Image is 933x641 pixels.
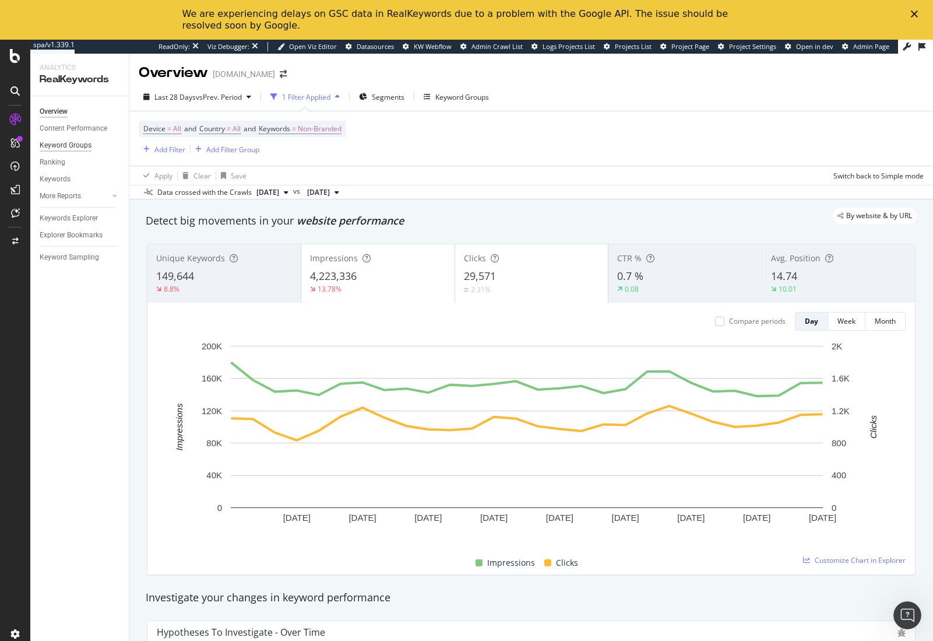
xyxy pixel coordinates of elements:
[154,145,185,155] div: Add Filter
[206,470,222,480] text: 40K
[40,229,103,241] div: Explorer Bookmarks
[244,124,256,134] span: and
[231,171,247,181] div: Save
[139,142,185,156] button: Add Filter
[40,190,81,202] div: More Reports
[40,251,121,264] a: Keyword Sampling
[805,316,818,326] div: Day
[832,406,850,416] text: 1.2K
[154,92,196,102] span: Last 28 Days
[875,316,896,326] div: Month
[464,253,486,264] span: Clicks
[464,288,469,292] img: Equal
[346,42,394,51] a: Datasources
[40,212,121,225] a: Keywords Explorer
[40,63,119,73] div: Analytics
[196,92,242,102] span: vs Prev. Period
[199,124,225,134] span: Country
[216,166,247,185] button: Save
[348,513,376,523] text: [DATE]
[815,555,906,565] span: Customize Chart in Explorer
[833,208,917,224] div: legacy label
[292,124,296,134] span: =
[464,269,496,283] span: 29,571
[471,285,491,295] div: 2.31%
[298,121,341,137] span: Non-Branded
[193,171,211,181] div: Clear
[202,341,222,351] text: 200K
[213,68,275,80] div: [DOMAIN_NAME]
[771,253,821,264] span: Avg. Position
[233,121,241,137] span: All
[803,555,906,565] a: Customize Chart in Explorer
[612,513,639,523] text: [DATE]
[259,124,290,134] span: Keywords
[354,87,409,106] button: Segments
[40,139,91,152] div: Keyword Groups
[40,212,98,225] div: Keywords Explorer
[480,513,508,523] text: [DATE]
[283,513,311,523] text: [DATE]
[202,406,222,416] text: 120K
[471,42,523,51] span: Admin Crawl List
[307,187,330,198] span: 2025 Sep. 7th
[617,269,643,283] span: 0.7 %
[460,42,523,51] a: Admin Crawl List
[832,503,836,513] text: 0
[139,166,172,185] button: Apply
[157,340,897,542] svg: A chart.
[911,10,923,17] div: Close
[625,284,639,294] div: 0.08
[435,92,489,102] div: Keyword Groups
[40,173,71,185] div: Keywords
[40,73,119,86] div: RealKeywords
[30,40,75,54] a: spa/v1.339.1
[202,373,222,383] text: 160K
[893,601,921,629] iframe: Intercom live chat
[159,42,190,51] div: ReadOnly:
[310,269,357,283] span: 4,223,336
[206,145,259,155] div: Add Filter Group
[743,513,770,523] text: [DATE]
[146,590,917,605] div: Investigate your changes in keyword performance
[302,185,344,199] button: [DATE]
[785,42,833,51] a: Open in dev
[832,373,850,383] text: 1.6K
[293,186,302,197] span: vs
[40,156,65,169] div: Ranking
[832,341,842,351] text: 2K
[828,312,865,331] button: Week
[157,187,252,198] div: Data crossed with the Crawls
[310,253,358,264] span: Impressions
[357,42,394,51] span: Datasources
[779,284,797,294] div: 10.01
[846,212,912,219] span: By website & by URL
[546,513,573,523] text: [DATE]
[832,438,846,448] text: 800
[277,42,337,51] a: Open Viz Editor
[184,124,196,134] span: and
[487,556,535,570] span: Impressions
[795,312,828,331] button: Day
[164,284,179,294] div: 8.8%
[868,415,878,438] text: Clicks
[252,185,293,199] button: [DATE]
[30,40,75,50] div: spa/v1.339.1
[531,42,595,51] a: Logs Projects List
[556,556,578,570] span: Clicks
[833,171,924,181] div: Switch back to Simple mode
[280,70,287,78] div: arrow-right-arrow-left
[837,316,855,326] div: Week
[40,251,99,264] div: Keyword Sampling
[677,513,705,523] text: [DATE]
[40,190,109,202] a: More Reports
[143,124,166,134] span: Device
[207,42,249,51] div: Viz Debugger:
[40,106,121,118] a: Overview
[865,312,906,331] button: Month
[227,124,231,134] span: =
[156,269,194,283] span: 149,644
[191,142,259,156] button: Add Filter Group
[40,229,121,241] a: Explorer Bookmarks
